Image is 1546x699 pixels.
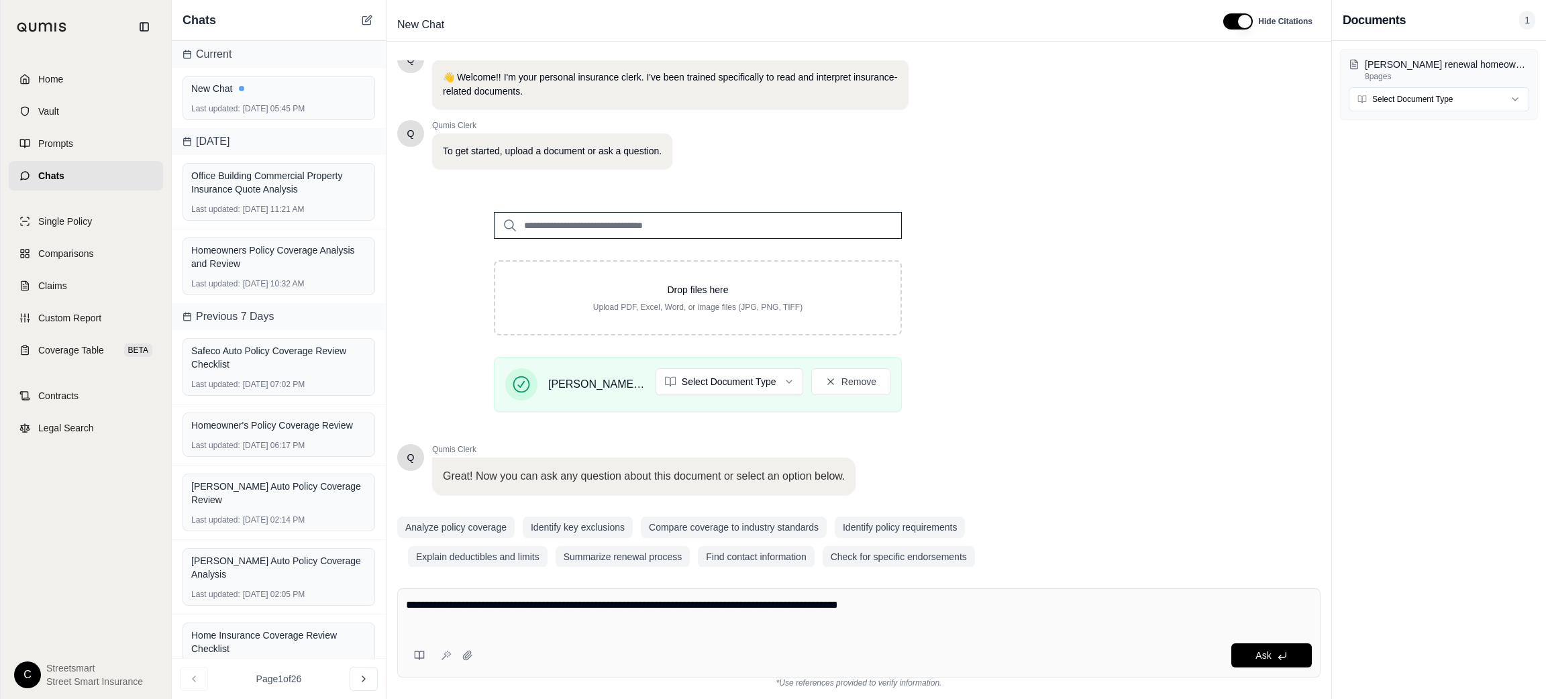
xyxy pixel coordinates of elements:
div: Homeowners Policy Coverage Analysis and Review [191,244,366,270]
span: Claims [38,279,67,292]
span: Last updated: [191,379,240,390]
button: Compare coverage to industry standards [641,517,827,538]
span: Single Policy [38,215,92,228]
a: Claims [9,271,163,301]
p: 8 pages [1365,71,1529,82]
span: Last updated: [191,440,240,451]
button: New Chat [359,12,375,28]
span: Hello [407,127,415,140]
p: 👋 Welcome!! I'm your personal insurance clerk. I've been trained specifically to read and interpr... [443,70,898,99]
span: New Chat [392,14,450,36]
span: Qumis Clerk [432,444,856,455]
span: Hello [407,451,415,464]
div: Home Insurance Coverage Review Checklist [191,629,366,655]
div: [DATE] 06:17 PM [191,440,366,451]
div: [DATE] 07:02 PM [191,379,366,390]
p: Great! Now you can ask any question about this document or select an option below. [443,468,845,484]
a: Legal Search [9,413,163,443]
span: Prompts [38,137,73,150]
button: Collapse sidebar [134,16,155,38]
div: Homeowner's Policy Coverage Review [191,419,366,432]
div: [PERSON_NAME] Auto Policy Coverage Review [191,480,366,506]
span: [PERSON_NAME] renewal homeowners declarations page 25-26.pdf [548,376,645,392]
button: Ask [1231,643,1312,667]
a: Single Policy [9,207,163,236]
span: Chats [183,11,216,30]
div: [DATE] 11:21 AM [191,204,366,215]
button: Remove [811,368,890,395]
span: Hide Citations [1258,16,1312,27]
a: Home [9,64,163,94]
span: Page 1 of 26 [256,672,302,686]
div: Edit Title [392,14,1207,36]
div: C [14,661,41,688]
span: Coverage Table [38,343,104,357]
div: Safeco Auto Policy Coverage Review Checklist [191,344,366,371]
span: Qumis Clerk [432,120,672,131]
div: New Chat [191,82,366,95]
p: To get started, upload a document or ask a question. [443,144,662,158]
button: Check for specific endorsements [823,546,975,568]
span: BETA [124,343,152,357]
div: [DATE] 02:14 PM [191,515,366,525]
div: [PERSON_NAME] Auto Policy Coverage Analysis [191,554,366,581]
span: Last updated: [191,204,240,215]
div: Office Building Commercial Property Insurance Quote Analysis [191,169,366,196]
a: Chats [9,161,163,191]
p: Drop files here [517,283,879,297]
span: Last updated: [191,278,240,289]
span: Ask [1255,650,1271,661]
div: [DATE] 05:45 PM [191,103,366,114]
div: Previous 7 Days [172,303,386,330]
div: *Use references provided to verify information. [397,678,1321,688]
span: 1 [1519,11,1535,30]
a: Contracts [9,381,163,411]
p: Upload PDF, Excel, Word, or image files (JPG, PNG, TIFF) [517,302,879,313]
span: Street Smart Insurance [46,675,143,688]
span: Legal Search [38,421,94,435]
span: Contracts [38,389,79,402]
span: Vault [38,105,59,118]
div: [DATE] [172,128,386,155]
div: [DATE] 02:05 PM [191,589,366,600]
span: Last updated: [191,103,240,114]
span: Home [38,72,63,86]
p: Hua Li renewal homeowners declarations page 25-26.pdf [1365,58,1529,71]
span: Chats [38,169,64,182]
div: [DATE] 10:32 AM [191,278,366,289]
button: Analyze policy coverage [397,517,515,538]
span: Last updated: [191,589,240,600]
span: Streetsmart [46,661,143,675]
button: Identify policy requirements [835,517,965,538]
h3: Documents [1343,11,1406,30]
a: Coverage TableBETA [9,335,163,365]
div: Current [172,41,386,68]
img: Qumis Logo [17,22,67,32]
span: Last updated: [191,515,240,525]
a: Prompts [9,129,163,158]
button: Find contact information [698,546,814,568]
a: Custom Report [9,303,163,333]
button: Explain deductibles and limits [408,546,548,568]
button: [PERSON_NAME] renewal homeowners declarations page 25-26.pdf8pages [1349,58,1529,82]
span: Comparisons [38,247,93,260]
span: Custom Report [38,311,101,325]
a: Comparisons [9,239,163,268]
button: Summarize renewal process [556,546,690,568]
button: Identify key exclusions [523,517,633,538]
a: Vault [9,97,163,126]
